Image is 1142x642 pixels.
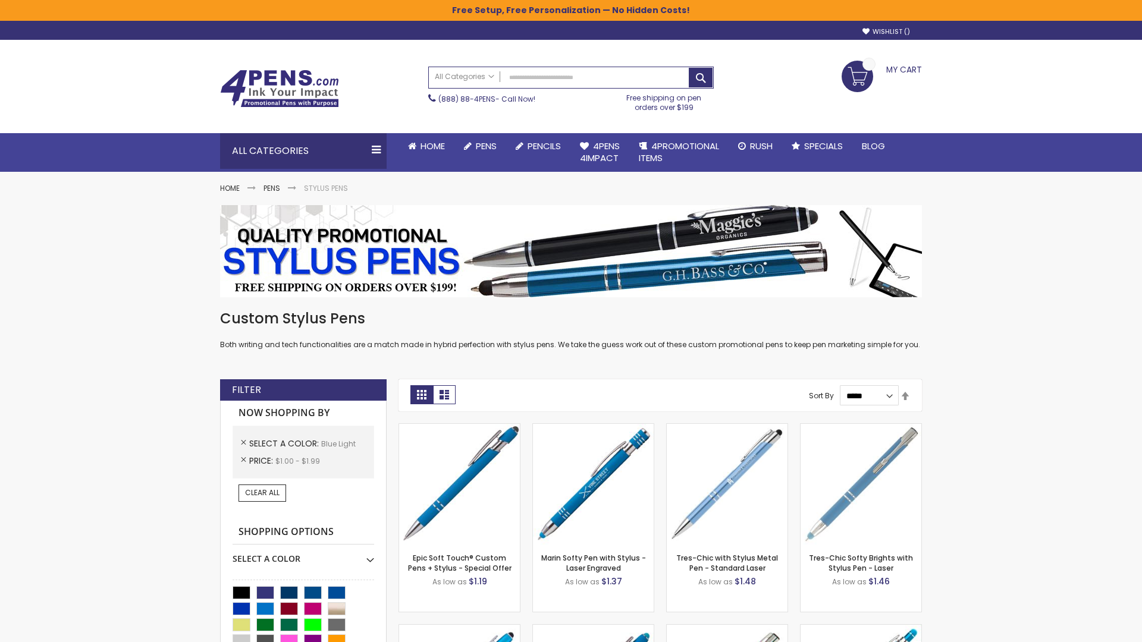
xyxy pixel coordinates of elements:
a: 4Pens4impact [570,133,629,172]
span: $1.37 [601,575,622,587]
span: $1.19 [469,575,487,587]
a: Marin Softy Pen with Stylus - Laser Engraved-Blue - Light [533,423,654,433]
span: $1.46 [868,575,890,587]
a: Pencils [506,133,570,159]
a: 4PROMOTIONALITEMS [629,133,729,172]
a: Wishlist [862,27,910,36]
a: Tres-Chic Softy Brights with Stylus Pen - Laser [809,553,913,572]
a: Home [399,133,454,159]
span: 4PROMOTIONAL ITEMS [639,140,719,164]
div: All Categories [220,133,387,169]
strong: Grid [410,385,433,404]
span: Clear All [245,487,280,498]
a: Tres-Chic with Stylus Metal Pen - Standard Laser-Blue - Light [667,423,788,433]
div: Both writing and tech functionalities are a match made in hybrid perfection with stylus pens. We ... [220,309,922,350]
span: Home [421,140,445,152]
img: Marin Softy Pen with Stylus - Laser Engraved-Blue - Light [533,424,654,545]
span: Blue Light [321,439,356,449]
a: Tres-Chic Touch Pen - Standard Laser-Blue - Light [667,624,788,634]
span: Price [249,455,275,467]
a: Epic Soft Touch® Custom Pens + Stylus - Special Offer [408,553,512,572]
img: 4P-MS8B-Blue - Light [399,424,520,545]
img: Tres-Chic Softy Brights with Stylus Pen - Laser-Blue - Light [801,424,921,545]
a: All Categories [429,67,500,87]
strong: Stylus Pens [304,183,348,193]
div: Select A Color [233,545,374,565]
span: 4Pens 4impact [580,140,620,164]
a: Blog [852,133,895,159]
a: (888) 88-4PENS [438,94,495,104]
a: Ellipse Stylus Pen - Standard Laser-Blue - Light [399,624,520,634]
span: As low as [832,577,867,587]
span: All Categories [435,72,494,81]
a: Ellipse Softy Brights with Stylus Pen - Laser-Blue - Light [533,624,654,634]
a: Tres-Chic Softy Brights with Stylus Pen - Laser-Blue - Light [801,423,921,433]
span: Blog [862,140,885,152]
a: Pens [263,183,280,193]
h1: Custom Stylus Pens [220,309,922,328]
strong: Filter [232,383,261,396]
a: Phoenix Softy Brights with Stylus Pen - Laser-Blue - Light [801,624,921,634]
label: Sort By [809,391,834,401]
a: Marin Softy Pen with Stylus - Laser Engraved [541,553,646,572]
a: Tres-Chic with Stylus Metal Pen - Standard Laser [676,553,778,572]
span: Rush [750,140,773,152]
a: Clear All [239,484,286,501]
span: As low as [565,577,600,587]
span: Specials [804,140,843,152]
img: 4Pens Custom Pens and Promotional Products [220,70,339,108]
span: $1.00 - $1.99 [275,456,320,466]
img: Stylus Pens [220,205,922,297]
strong: Shopping Options [233,520,374,545]
a: 4P-MS8B-Blue - Light [399,423,520,433]
a: Pens [454,133,506,159]
span: Select A Color [249,438,321,449]
a: Specials [782,133,852,159]
span: - Call Now! [438,94,535,104]
div: Free shipping on pen orders over $199 [614,89,714,112]
a: Rush [729,133,782,159]
span: Pencils [528,140,561,152]
a: Home [220,183,240,193]
img: Tres-Chic with Stylus Metal Pen - Standard Laser-Blue - Light [667,424,788,545]
span: Pens [476,140,497,152]
strong: Now Shopping by [233,401,374,426]
span: As low as [698,577,733,587]
span: $1.48 [735,575,756,587]
span: As low as [432,577,467,587]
